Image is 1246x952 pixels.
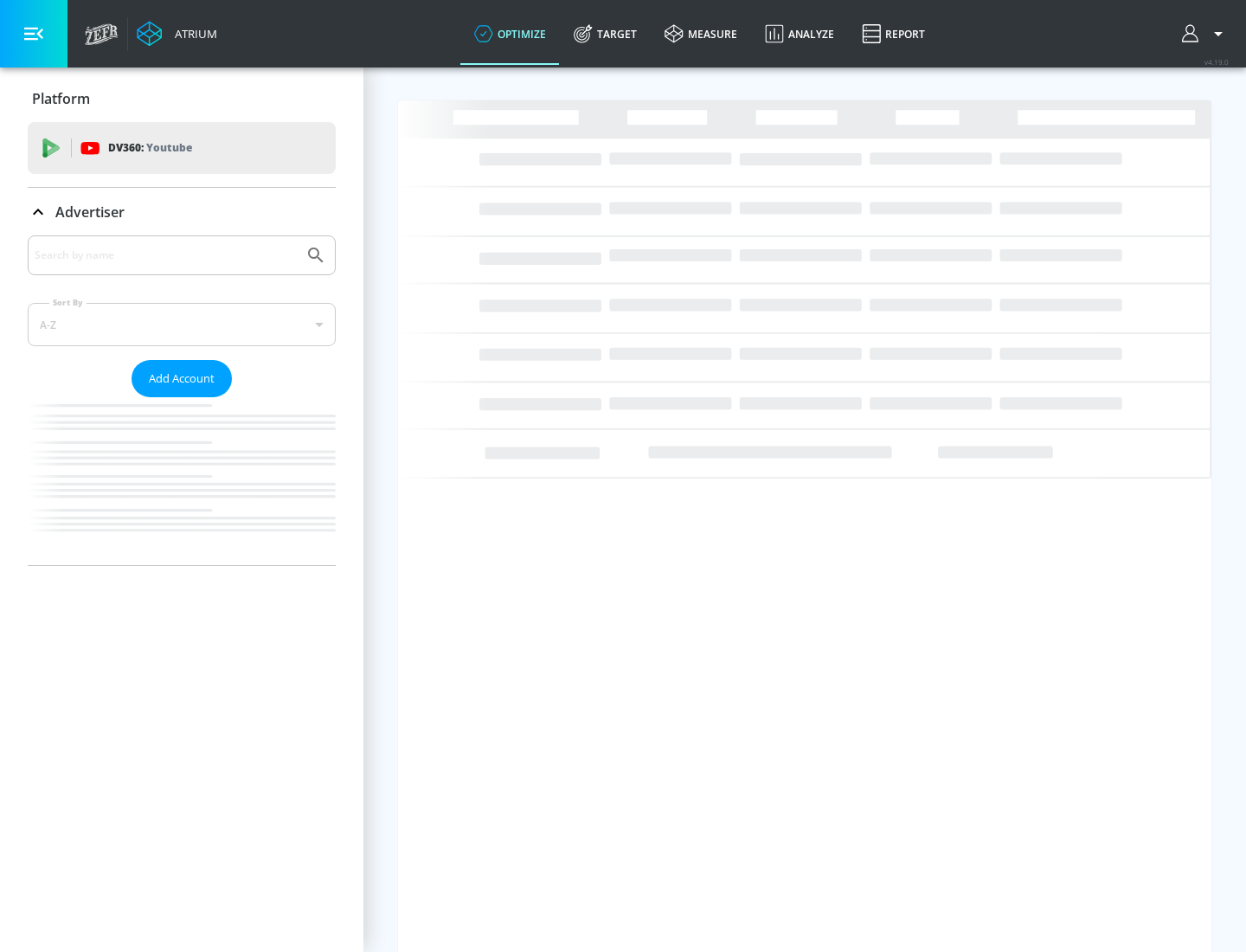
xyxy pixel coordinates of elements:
p: Platform [32,89,90,108]
a: Atrium [137,21,217,47]
div: Atrium [168,26,217,42]
p: Advertiser [55,203,125,222]
label: Sort By [49,297,87,308]
span: Add Account [149,369,215,389]
nav: list of Advertiser [28,397,336,565]
div: A-Z [28,303,336,346]
p: Youtube [146,138,192,157]
span: v 4.19.0 [1204,57,1229,67]
a: measure [651,3,751,65]
div: Advertiser [28,188,336,236]
button: Add Account [132,360,232,397]
a: Report [848,3,939,65]
p: DV360: [108,138,192,158]
a: Analyze [751,3,848,65]
div: DV360: Youtube [28,122,336,174]
a: Target [560,3,651,65]
input: Search by name [35,244,297,267]
div: Platform [28,74,336,123]
a: optimize [460,3,560,65]
div: Advertiser [28,235,336,565]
